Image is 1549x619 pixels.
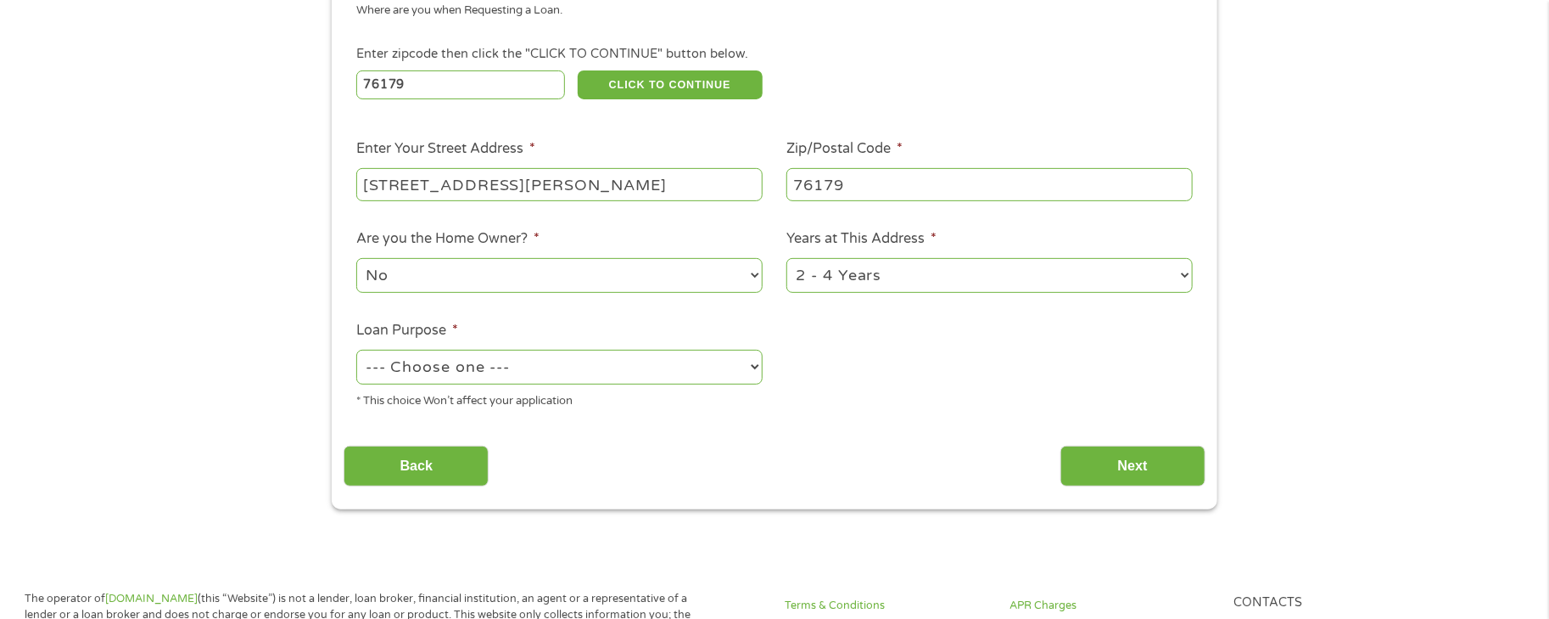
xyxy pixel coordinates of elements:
input: Next [1060,446,1205,487]
div: * This choice Won’t affect your application [356,387,763,410]
a: [DOMAIN_NAME] [105,592,198,605]
input: Enter Zipcode (e.g 01510) [356,70,566,99]
input: 1 Main Street [356,168,763,200]
button: CLICK TO CONTINUE [578,70,763,99]
a: APR Charges [1009,598,1213,614]
input: Back [344,446,489,487]
a: Terms & Conditions [785,598,988,614]
h4: Contacts [1234,595,1438,611]
label: Years at This Address [786,230,937,248]
label: Are you the Home Owner? [356,230,540,248]
label: Loan Purpose [356,322,458,340]
div: Where are you when Requesting a Loan. [356,3,1181,20]
div: Enter zipcode then click the "CLICK TO CONTINUE" button below. [356,45,1193,64]
label: Enter Your Street Address [356,140,535,158]
label: Zip/Postal Code [786,140,903,158]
